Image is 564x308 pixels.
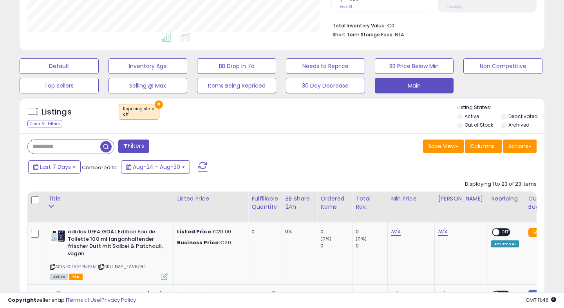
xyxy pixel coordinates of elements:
small: Prev: N/A [446,4,462,9]
button: Top Sellers [20,78,99,93]
div: [PERSON_NAME] [438,195,484,203]
button: Non Competitive [463,58,542,74]
div: Ordered Items [320,195,349,211]
span: Compared to: [82,164,118,171]
small: FBA [528,228,543,237]
button: Actions [503,140,537,153]
span: OFF [499,229,512,236]
a: B0DCGPMFXM [66,263,97,270]
small: Prev: 61 [340,4,352,9]
b: Business Price: [177,239,220,246]
div: Title [48,195,170,203]
span: Columns [470,142,495,150]
label: Active [465,113,479,120]
label: Deactivated [508,113,538,120]
span: Last 7 Days [40,163,71,171]
button: BB Drop in 7d [197,58,276,74]
button: Main [375,78,454,93]
div: 0% [285,228,311,235]
span: N/A [395,31,404,38]
small: (0%) [356,236,367,242]
div: 0 [251,228,276,235]
div: 0 [356,228,387,235]
div: 0 [356,242,387,249]
b: Total Inventory Value: [333,22,386,29]
h5: Listings [42,107,72,118]
b: Listed Price: [177,228,213,235]
div: Fulfillable Quantity [251,195,278,211]
small: (0%) [320,236,331,242]
div: €20 [177,239,242,246]
a: N/A [438,228,447,236]
div: Listed Price [177,195,245,203]
button: Columns [465,140,502,153]
button: Filters [118,140,149,153]
p: Listing States: [457,104,545,111]
span: Repricing state : [123,106,155,118]
div: ASIN: [50,228,168,279]
a: Terms of Use [67,296,100,304]
button: BB Price Below Min [375,58,454,74]
label: Archived [508,122,530,128]
li: €0 [333,20,531,30]
div: Amazon AI [491,240,519,247]
label: Out of Stock [465,122,493,128]
div: Min Price [391,195,431,203]
strong: Copyright [8,296,36,304]
div: Displaying 1 to 23 of 23 items [465,181,537,188]
div: BB Share 24h. [285,195,314,211]
button: Last 7 Days [28,160,81,174]
a: Privacy Policy [101,296,136,304]
button: Inventory Age [108,58,188,74]
button: Save View [423,140,464,153]
button: Selling @ Max [108,78,188,93]
div: Total Rev. [356,195,384,211]
button: × [155,100,163,109]
div: Clear All Filters [27,120,62,127]
button: 30 Day Decrease [286,78,365,93]
img: 41QfqbISGDL._SL40_.jpg [50,228,66,244]
span: 2025-09-7 11:46 GMT [526,296,556,304]
div: 0 [320,242,352,249]
div: Repricing [491,195,521,203]
a: N/A [391,228,400,236]
b: adidas UEFA GOAL Edition Eau de Toilette 100 ml langanhaltender frischer Duft mit Salbei & Patcho... [68,228,163,259]
div: off [123,112,155,117]
button: Items Being Repriced [197,78,276,93]
button: Needs to Reprice [286,58,365,74]
b: Short Term Storage Fees: [333,31,394,38]
div: 0 [320,228,352,235]
span: | SKU: NAY_EAN5784 [98,263,146,270]
button: Aug-24 - Aug-30 [121,160,190,174]
div: seller snap | | [8,297,136,304]
button: Default [20,58,99,74]
div: €20.00 [177,228,242,235]
span: All listings currently available for purchase on Amazon [50,274,68,280]
span: FBA [69,274,83,280]
span: Aug-24 - Aug-30 [133,163,180,171]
